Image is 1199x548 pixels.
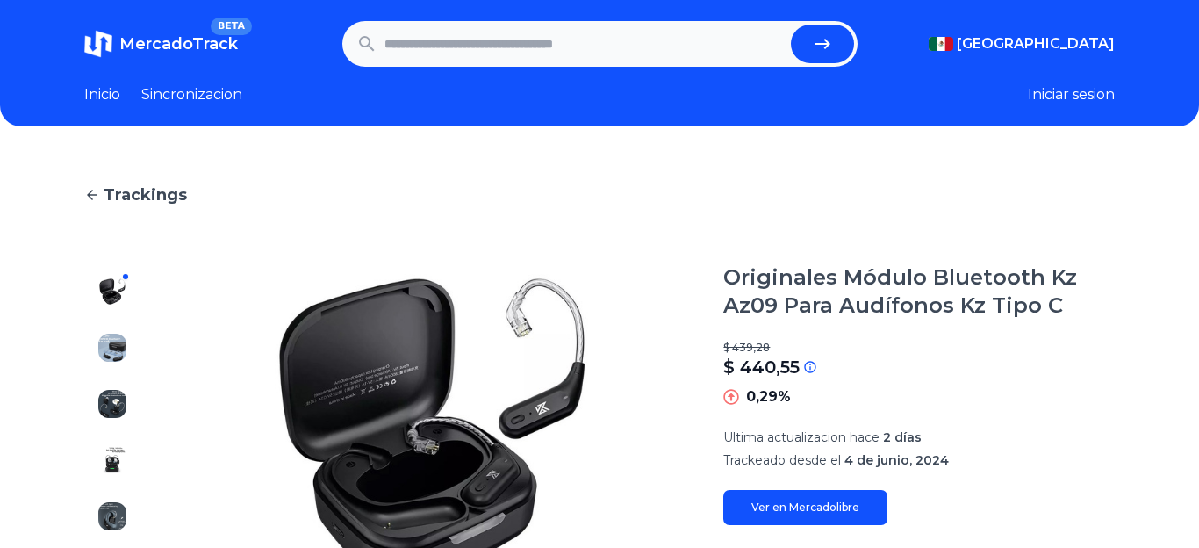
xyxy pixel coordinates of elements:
button: [GEOGRAPHIC_DATA] [929,33,1115,54]
span: MercadoTrack [119,34,238,54]
img: Originales Módulo Bluetooth Kz Az09 Para Audífonos Kz Tipo C [98,334,126,362]
a: Sincronizacion [141,84,242,105]
span: 2 días [883,429,922,445]
p: 0,29% [746,386,791,407]
span: [GEOGRAPHIC_DATA] [957,33,1115,54]
span: Ultima actualizacion hace [723,429,880,445]
a: Trackings [84,183,1115,207]
img: MercadoTrack [84,30,112,58]
img: Originales Módulo Bluetooth Kz Az09 Para Audífonos Kz Tipo C [98,390,126,418]
h1: Originales Módulo Bluetooth Kz Az09 Para Audífonos Kz Tipo C [723,263,1115,320]
span: BETA [211,18,252,35]
a: Ver en Mercadolibre [723,490,887,525]
a: Inicio [84,84,120,105]
img: Originales Módulo Bluetooth Kz Az09 Para Audífonos Kz Tipo C [98,502,126,530]
span: Trackings [104,183,187,207]
img: Originales Módulo Bluetooth Kz Az09 Para Audífonos Kz Tipo C [98,446,126,474]
a: MercadoTrackBETA [84,30,238,58]
img: Originales Módulo Bluetooth Kz Az09 Para Audífonos Kz Tipo C [98,278,126,306]
button: Iniciar sesion [1028,84,1115,105]
span: 4 de junio, 2024 [844,452,949,468]
p: $ 440,55 [723,355,800,379]
p: $ 439,28 [723,341,1115,355]
span: Trackeado desde el [723,452,841,468]
img: Mexico [929,37,953,51]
